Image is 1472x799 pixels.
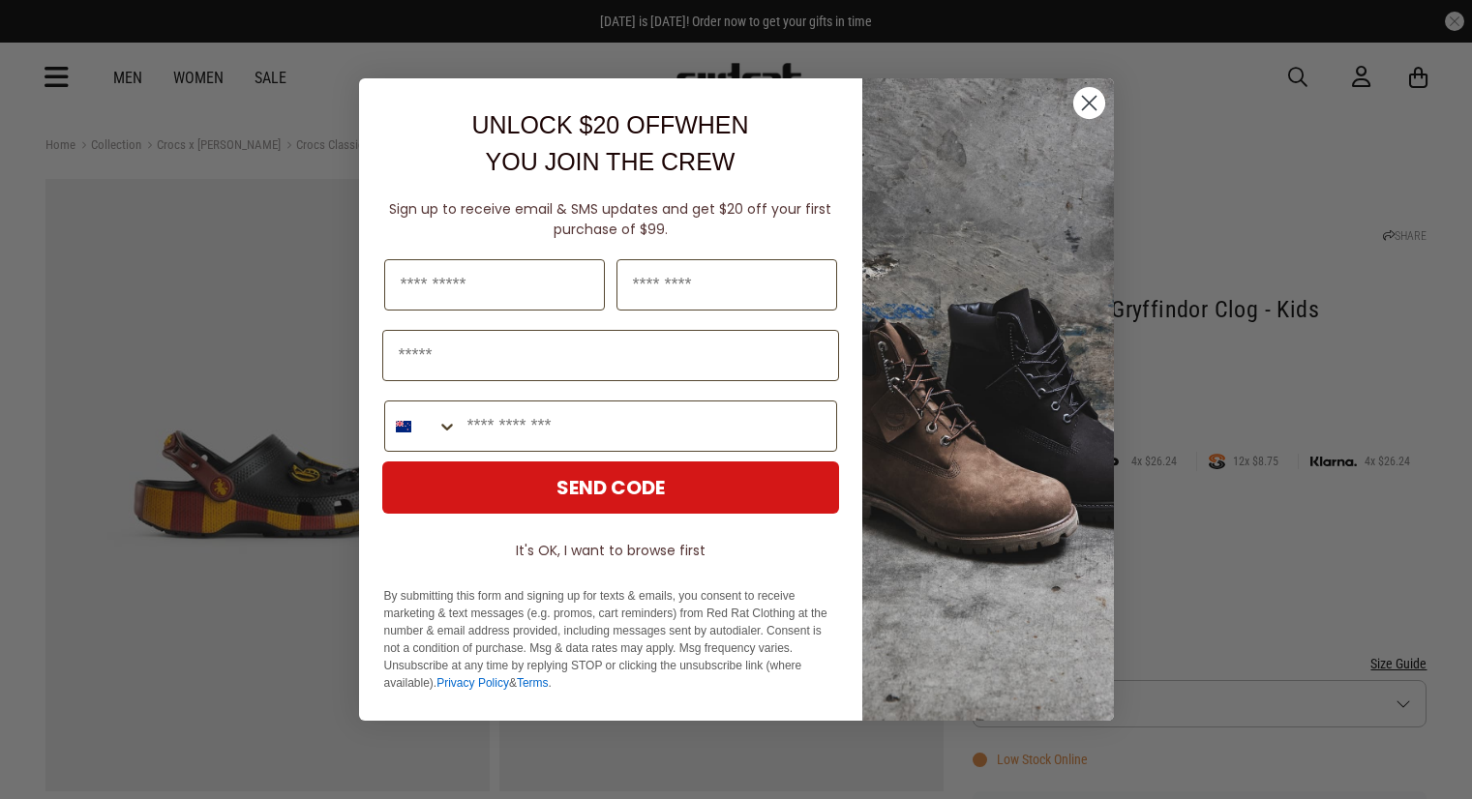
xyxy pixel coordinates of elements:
[382,533,839,568] button: It's OK, I want to browse first
[389,199,831,239] span: Sign up to receive email & SMS updates and get $20 off your first purchase of $99.
[862,78,1114,721] img: f7662613-148e-4c88-9575-6c6b5b55a647.jpeg
[396,419,411,434] img: New Zealand
[1072,86,1106,120] button: Close dialog
[384,587,837,692] p: By submitting this form and signing up for texts & emails, you consent to receive marketing & tex...
[675,111,748,138] span: WHEN
[471,111,675,138] span: UNLOCK $20 OFF
[382,330,839,381] input: Email
[517,676,549,690] a: Terms
[382,461,839,514] button: SEND CODE
[436,676,509,690] a: Privacy Policy
[486,148,736,175] span: YOU JOIN THE CREW
[384,259,605,311] input: First Name
[385,401,458,451] button: Search Countries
